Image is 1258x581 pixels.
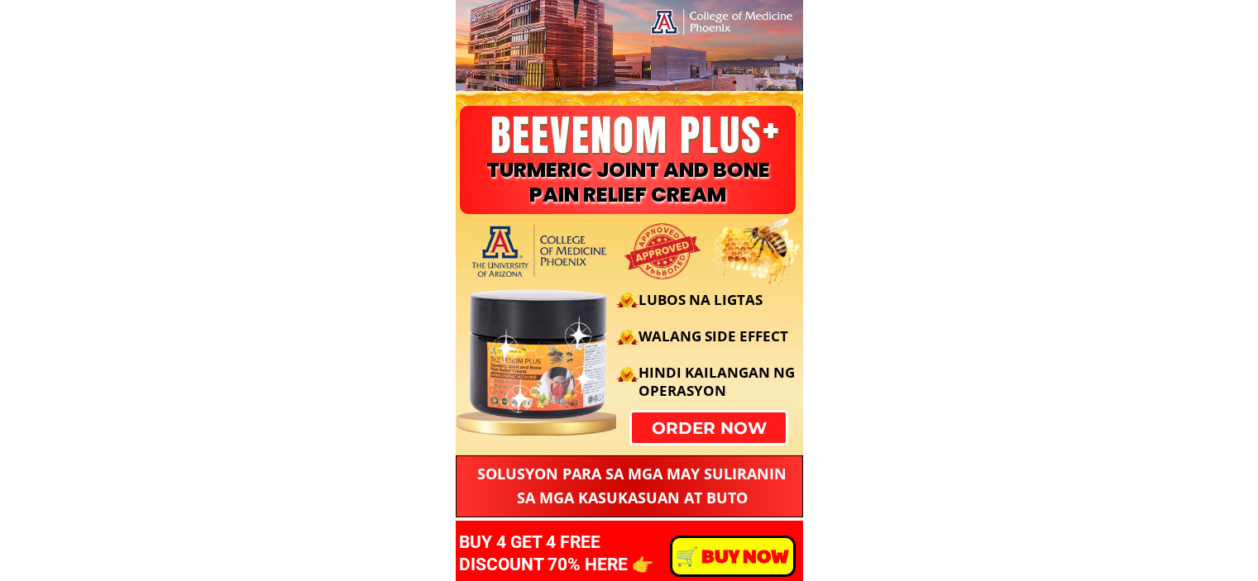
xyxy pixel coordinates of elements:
[625,412,792,445] p: order now
[669,537,796,575] p: ️🛒 BUY NOW
[471,462,793,510] h3: SOLUSYON PARA SA MGA MAY SULIRANIN SA MGA KASUKASUAN AT BUTO
[639,290,795,400] span: LUBOS NA LIGTAS WALANG SIDE EFFECT HINDI KAILANGAN NG OPERASYON
[490,103,763,167] span: BEEVENOM PLUS
[459,531,710,577] h3: BUY 4 GET 4 FREE DISCOUNT 70% HERE 👉
[455,158,801,207] h3: TURMERIC JOINT AND BONE PAIN RELIEF CREAM
[763,91,781,160] span: +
